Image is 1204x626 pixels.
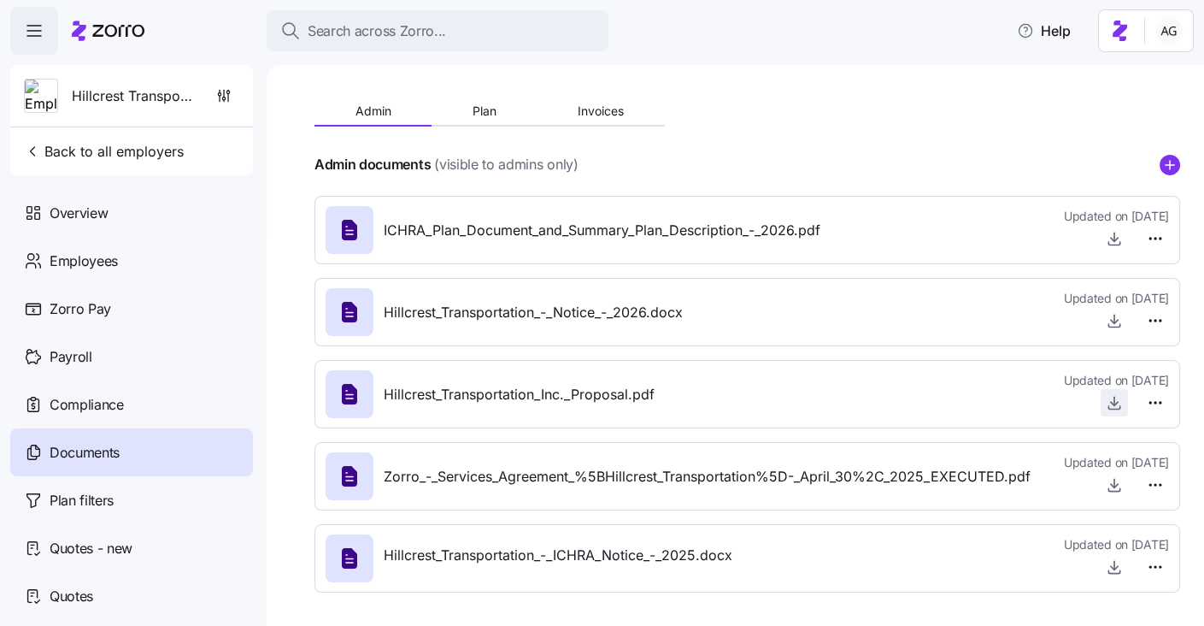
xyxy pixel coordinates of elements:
[10,285,253,333] a: Zorro Pay
[50,394,124,416] span: Compliance
[384,220,820,241] span: ICHRA_Plan_Document_and_Summary_Plan_Description_-_2026.pdf
[314,155,431,174] h4: Admin documents
[24,141,184,162] span: Back to all employers
[1064,536,1169,553] span: Updated on [DATE]
[72,86,195,107] span: Hillcrest Transportation Inc.
[578,105,624,117] span: Invoices
[1064,290,1169,307] span: Updated on [DATE]
[50,346,92,368] span: Payroll
[1064,208,1169,225] span: Updated on [DATE]
[50,538,132,559] span: Quotes - new
[308,21,446,42] span: Search across Zorro...
[10,428,253,476] a: Documents
[10,381,253,428] a: Compliance
[10,524,253,572] a: Quotes - new
[1064,372,1169,389] span: Updated on [DATE]
[384,545,732,566] span: Hillcrest_Transportation_-_ICHRA_Notice_-_2025.docx
[1003,14,1084,48] button: Help
[10,572,253,620] a: Quotes
[355,105,391,117] span: Admin
[384,384,655,405] span: Hillcrest_Transportation_Inc._Proposal.pdf
[10,237,253,285] a: Employees
[473,105,496,117] span: Plan
[10,476,253,524] a: Plan filters
[1160,155,1180,175] svg: add icon
[17,134,191,168] button: Back to all employers
[1064,454,1169,471] span: Updated on [DATE]
[267,10,608,51] button: Search across Zorro...
[384,466,1031,487] span: Zorro_-_Services_Agreement_%5BHillcrest_Transportation%5D-_April_30%2C_2025_EXECUTED.pdf
[25,80,57,114] img: Employer logo
[10,189,253,237] a: Overview
[50,203,108,224] span: Overview
[434,154,578,175] span: (visible to admins only)
[50,586,93,607] span: Quotes
[1017,21,1071,41] span: Help
[50,442,120,464] span: Documents
[10,333,253,381] a: Payroll
[50,251,118,272] span: Employees
[50,298,111,320] span: Zorro Pay
[50,490,114,511] span: Plan filters
[1155,17,1183,44] img: 5fc55c57e0610270ad857448bea2f2d5
[384,302,683,323] span: Hillcrest_Transportation_-_Notice_-_2026.docx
